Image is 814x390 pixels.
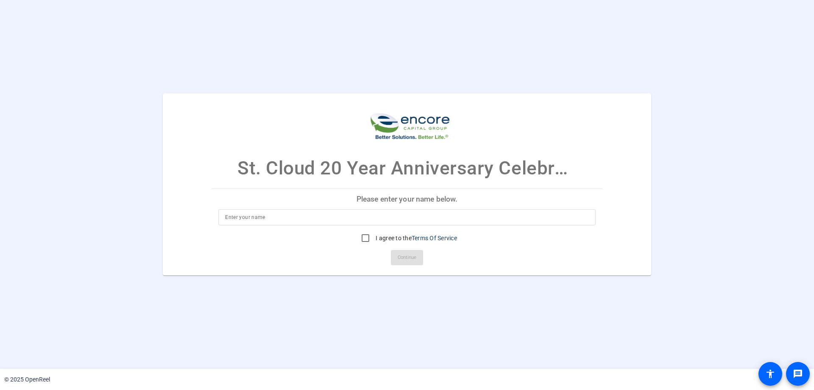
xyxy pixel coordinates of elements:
p: St. Cloud 20 Year Anniversary Celebration [237,154,577,182]
mat-icon: message [793,369,803,379]
img: company-logo [365,102,449,141]
mat-icon: accessibility [765,369,775,379]
p: Please enter your name below. [212,189,602,209]
div: © 2025 OpenReel [4,375,50,384]
a: Terms Of Service [412,235,457,241]
input: Enter your name [225,212,589,222]
label: I agree to the [374,234,457,242]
